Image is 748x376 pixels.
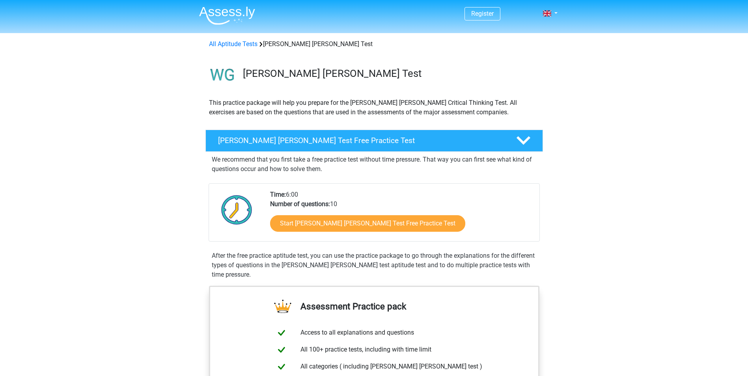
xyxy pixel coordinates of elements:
[471,10,494,17] a: Register
[270,191,286,198] b: Time:
[217,190,257,229] img: Clock
[209,98,539,117] p: This practice package will help you prepare for the [PERSON_NAME] [PERSON_NAME] Critical Thinking...
[212,155,537,174] p: We recommend that you first take a free practice test without time pressure. That way you can fir...
[270,215,465,232] a: Start [PERSON_NAME] [PERSON_NAME] Test Free Practice Test
[218,136,504,145] h4: [PERSON_NAME] [PERSON_NAME] Test Free Practice Test
[199,6,255,25] img: Assessly
[264,190,539,241] div: 6:00 10
[206,58,239,92] img: watson glaser test
[202,130,546,152] a: [PERSON_NAME] [PERSON_NAME] Test Free Practice Test
[270,200,330,208] b: Number of questions:
[209,251,540,279] div: After the free practice aptitude test, you can use the practice package to go through the explana...
[206,39,543,49] div: [PERSON_NAME] [PERSON_NAME] Test
[243,67,537,80] h3: [PERSON_NAME] [PERSON_NAME] Test
[209,40,257,48] a: All Aptitude Tests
